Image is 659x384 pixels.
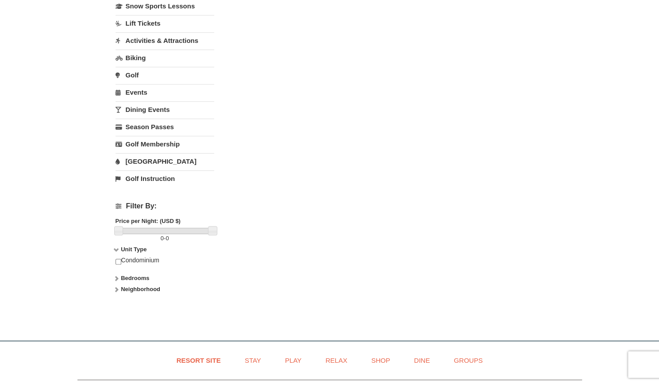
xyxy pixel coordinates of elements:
[121,246,146,253] strong: Unit Type
[443,350,493,370] a: Groups
[116,136,214,152] a: Golf Membership
[116,170,214,187] a: Golf Instruction
[116,32,214,49] a: Activities & Attractions
[166,235,169,242] span: 0
[116,15,214,31] a: Lift Tickets
[314,350,358,370] a: Relax
[234,350,272,370] a: Stay
[121,275,149,281] strong: Bedrooms
[116,153,214,169] a: [GEOGRAPHIC_DATA]
[116,234,214,243] label: -
[116,119,214,135] a: Season Passes
[116,218,181,224] strong: Price per Night: (USD $)
[403,350,441,370] a: Dine
[116,84,214,100] a: Events
[274,350,312,370] a: Play
[116,50,214,66] a: Biking
[121,286,160,292] strong: Neighborhood
[116,67,214,83] a: Golf
[166,350,232,370] a: Resort Site
[161,235,164,242] span: 0
[116,256,214,274] div: Condominium
[116,101,214,118] a: Dining Events
[360,350,401,370] a: Shop
[116,202,214,210] h4: Filter By:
